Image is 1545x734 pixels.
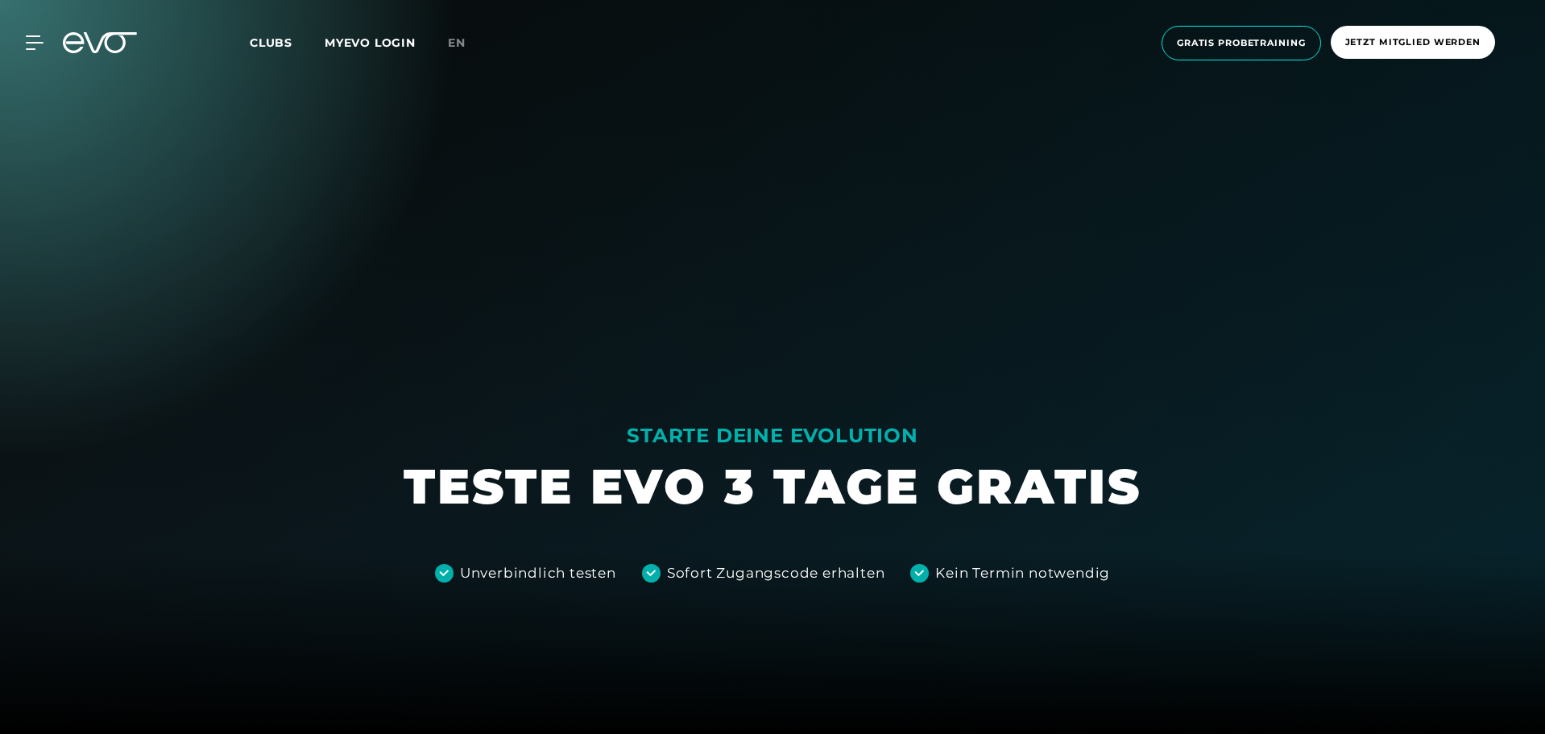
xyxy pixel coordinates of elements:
a: Gratis Probetraining [1157,26,1326,60]
a: Clubs [250,35,325,50]
h1: TESTE EVO 3 TAGE GRATIS [404,455,1141,518]
div: STARTE DEINE EVOLUTION [404,423,1141,449]
a: MYEVO LOGIN [325,35,416,50]
a: en [448,34,485,52]
span: Jetzt Mitglied werden [1345,35,1481,49]
div: Sofort Zugangscode erhalten [667,563,885,584]
span: Clubs [250,35,292,50]
span: en [448,35,466,50]
div: Kein Termin notwendig [935,563,1110,584]
span: Gratis Probetraining [1177,36,1306,50]
div: Unverbindlich testen [460,563,616,584]
a: Jetzt Mitglied werden [1326,26,1500,60]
